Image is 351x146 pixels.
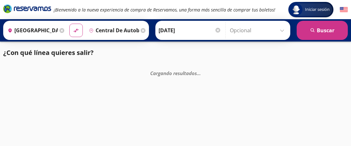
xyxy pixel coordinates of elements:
i: Brand Logo [3,4,51,13]
input: Buscar Origen [5,22,58,38]
span: . [199,70,201,76]
input: Opcional [230,22,287,38]
a: Brand Logo [3,4,51,15]
span: . [197,70,198,76]
input: Elegir Fecha [159,22,221,38]
span: Iniciar sesión [302,6,332,13]
button: English [340,6,348,14]
em: Cargando resultados [150,70,201,76]
span: . [198,70,199,76]
input: Buscar Destino [86,22,139,38]
em: ¡Bienvenido a la nueva experiencia de compra de Reservamos, una forma más sencilla de comprar tus... [54,7,275,13]
button: Buscar [297,21,348,40]
p: ¿Con qué línea quieres salir? [3,48,94,58]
